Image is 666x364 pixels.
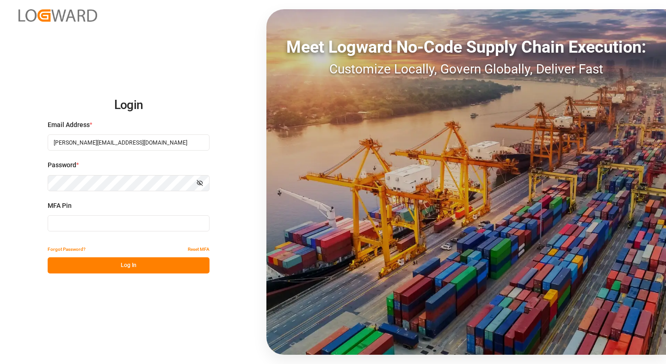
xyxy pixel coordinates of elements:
div: Customize Locally, Govern Globally, Deliver Fast [266,60,666,79]
div: Meet Logward No-Code Supply Chain Execution: [266,35,666,60]
button: Reset MFA [188,241,210,257]
button: Forgot Password? [48,241,86,257]
span: Password [48,160,76,170]
button: Log In [48,257,210,273]
input: Enter your email [48,134,210,151]
h2: Login [48,91,210,120]
span: Email Address [48,120,90,130]
img: Logward_new_orange.png [18,9,97,22]
span: MFA Pin [48,201,72,211]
